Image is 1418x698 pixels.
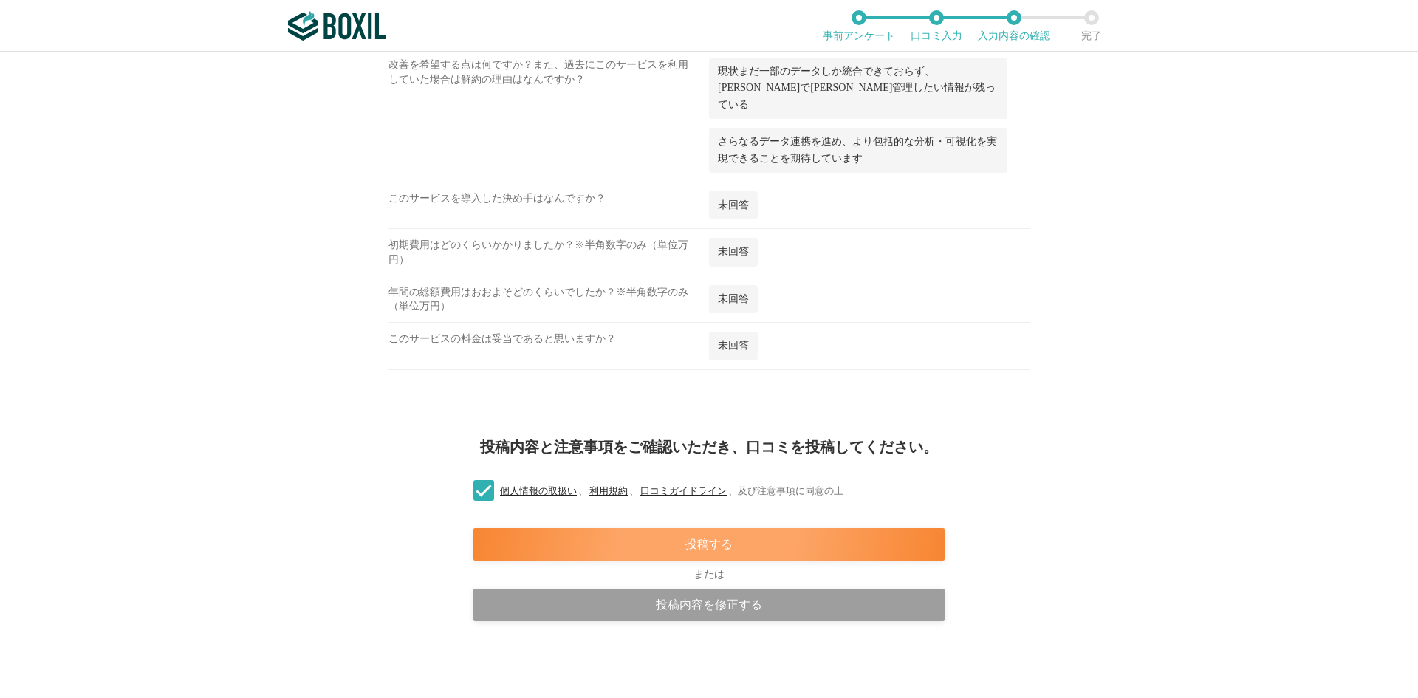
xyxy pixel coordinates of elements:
li: 完了 [1052,10,1130,41]
li: 入力内容の確認 [975,10,1052,41]
span: 未回答 [718,340,749,351]
a: 利用規約 [588,485,629,496]
a: 個人情報の取扱い [499,485,578,496]
img: ボクシルSaaS_ロゴ [288,11,386,41]
div: 投稿する [473,528,945,561]
div: このサービスを導入した決め手はなんですか？ [388,191,709,228]
div: 年間の総額費用はおおよそどのくらいでしたか？※半角数字のみ（単位万円） [388,285,709,322]
a: 口コミガイドライン [639,485,728,496]
span: 現状まだ一部のデータしか統合できておらず、[PERSON_NAME]で[PERSON_NAME]管理したい情報が残っている [718,66,996,110]
li: 口コミ入力 [897,10,975,41]
div: 初期費用はどのくらいかかりましたか？※半角数字のみ（単位万円） [388,238,709,275]
span: 未回答 [718,246,749,257]
div: 投稿内容を修正する [473,589,945,621]
label: 、 、 、 及び注意事項に同意の上 [462,484,843,499]
span: さらなるデータ連携を進め、より包括的な分析・可視化を実現できることを期待しています [718,136,997,163]
div: 改善を希望する点は何ですか？また、過去にこのサービスを利用していた場合は解約の理由はなんですか？ [388,58,709,182]
span: 未回答 [718,293,749,304]
div: このサービスの料金は妥当であると思いますか？ [388,332,709,369]
span: 未回答 [718,199,749,211]
li: 事前アンケート [820,10,897,41]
